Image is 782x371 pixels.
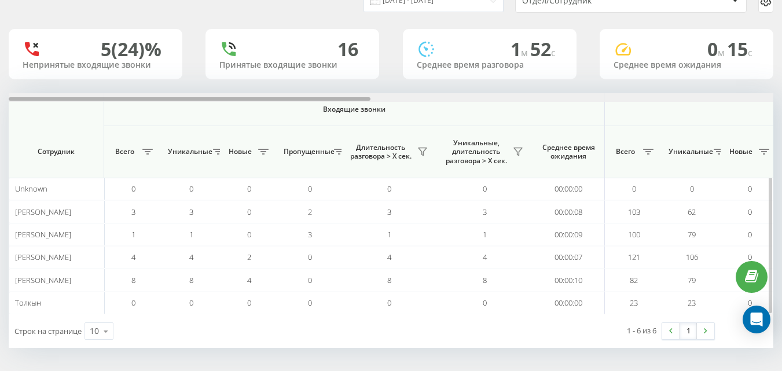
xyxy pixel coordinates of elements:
span: Уникальные [669,147,710,156]
span: Строк на странице [14,326,82,336]
div: Open Intercom Messenger [743,306,770,333]
span: Длительность разговора > Х сек. [347,143,414,161]
span: 4 [483,252,487,262]
span: 1 [387,229,391,240]
span: 82 [630,275,638,285]
span: 8 [483,275,487,285]
span: 23 [630,297,638,308]
span: 4 [189,252,193,262]
span: 4 [131,252,135,262]
span: 0 [748,183,752,194]
td: 00:00:09 [533,223,605,246]
span: 106 [686,252,698,262]
span: Всего [611,147,640,156]
span: 100 [628,229,640,240]
span: 0 [748,252,752,262]
span: м [718,46,727,59]
td: 00:00:08 [533,200,605,223]
span: 0 [308,297,312,308]
span: 3 [189,207,193,217]
span: Новые [226,147,255,156]
span: 3 [308,229,312,240]
span: 8 [131,275,135,285]
span: 0 [247,207,251,217]
span: 79 [688,229,696,240]
div: 10 [90,325,99,337]
div: Среднее время ожидания [614,60,759,70]
span: [PERSON_NAME] [15,252,71,262]
span: 23 [688,297,696,308]
span: 79 [688,275,696,285]
span: Уникальные [168,147,210,156]
span: 0 [748,207,752,217]
span: 0 [748,229,752,240]
span: м [521,46,530,59]
span: 103 [628,207,640,217]
span: 1 [189,229,193,240]
div: 1 - 6 из 6 [627,325,656,336]
span: 0 [247,183,251,194]
span: 0 [308,183,312,194]
span: 4 [387,252,391,262]
span: 3 [483,207,487,217]
span: 1 [131,229,135,240]
td: 00:00:00 [533,292,605,314]
span: 8 [387,275,391,285]
span: 0 [189,297,193,308]
span: 0 [387,183,391,194]
span: 2 [308,207,312,217]
div: 16 [337,38,358,60]
div: Принятые входящие звонки [219,60,365,70]
span: Всего [110,147,139,156]
span: 0 [189,183,193,194]
span: 52 [530,36,556,61]
td: 00:00:00 [533,178,605,200]
span: 3 [131,207,135,217]
span: [PERSON_NAME] [15,229,71,240]
span: 0 [131,297,135,308]
span: 0 [247,297,251,308]
div: 5 (24)% [101,38,161,60]
span: 0 [387,297,391,308]
span: Unknown [15,183,47,194]
div: Непринятые входящие звонки [23,60,168,70]
span: Уникальные, длительность разговора > Х сек. [443,138,509,166]
span: c [748,46,752,59]
span: Входящие звонки [134,105,574,114]
span: Пропущенные [284,147,331,156]
div: Среднее время разговора [417,60,563,70]
span: 0 [483,183,487,194]
span: 1 [511,36,530,61]
span: 0 [707,36,727,61]
span: 0 [632,183,636,194]
span: 15 [727,36,752,61]
span: Сотрудник [19,147,94,156]
a: 1 [680,323,697,339]
span: 121 [628,252,640,262]
span: c [551,46,556,59]
span: [PERSON_NAME] [15,275,71,285]
span: Новые [726,147,755,156]
span: 0 [131,183,135,194]
span: 1 [483,229,487,240]
span: 8 [189,275,193,285]
span: 0 [483,297,487,308]
td: 00:00:10 [533,269,605,291]
span: 0 [308,275,312,285]
span: 0 [308,252,312,262]
span: 0 [748,297,752,308]
span: 2 [247,252,251,262]
span: 62 [688,207,696,217]
td: 00:00:07 [533,246,605,269]
span: Среднее время ожидания [541,143,596,161]
span: Толкын [15,297,41,308]
span: 0 [247,229,251,240]
span: 3 [387,207,391,217]
span: [PERSON_NAME] [15,207,71,217]
span: 0 [690,183,694,194]
span: 4 [247,275,251,285]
